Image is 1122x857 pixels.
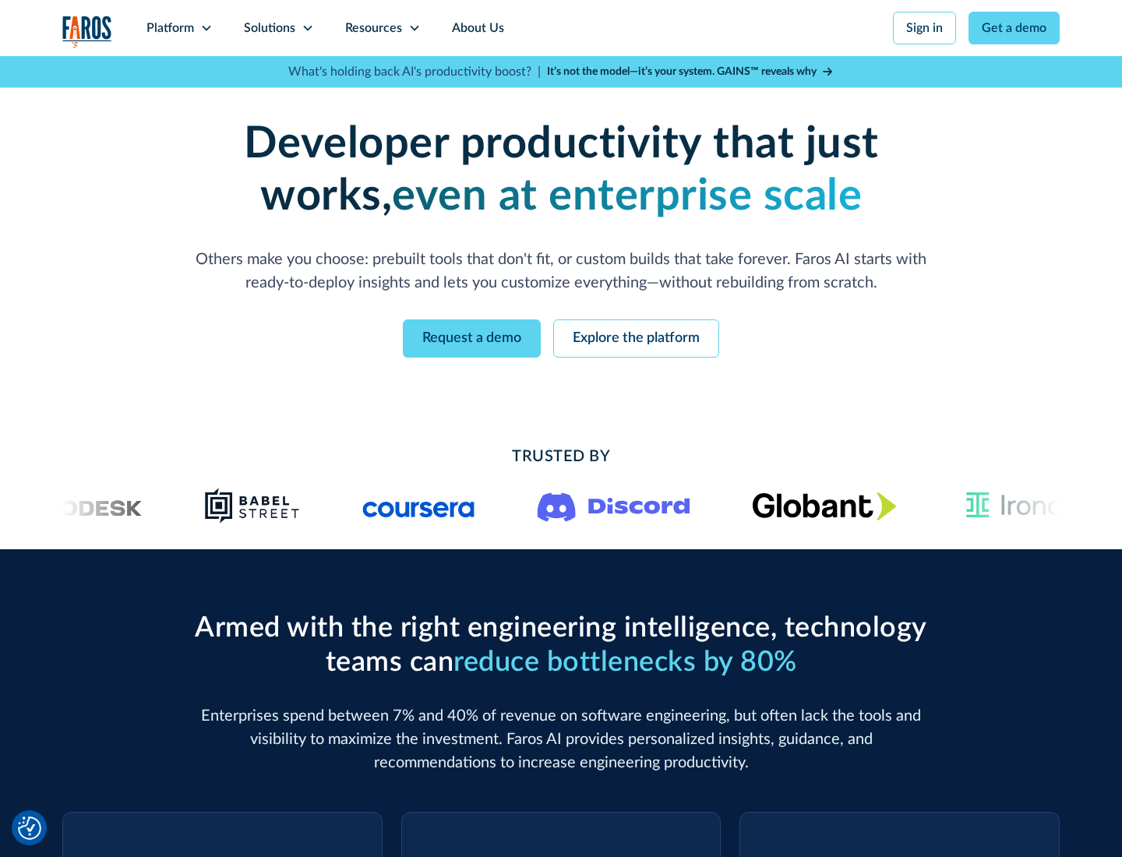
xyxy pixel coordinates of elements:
div: Solutions [244,19,295,37]
strong: even at enterprise scale [392,175,862,218]
a: Get a demo [969,12,1060,44]
img: Logo of the online learning platform Coursera. [363,493,475,518]
p: What's holding back AI's productivity boost? | [288,62,541,81]
p: Enterprises spend between 7% and 40% of revenue on software engineering, but often lack the tools... [187,704,935,774]
img: Globant's logo [753,492,897,520]
h2: Trusted By [187,445,935,468]
div: Resources [345,19,402,37]
p: Others make you choose: prebuilt tools that don't fit, or custom builds that take forever. Faros ... [187,248,935,294]
a: Sign in [893,12,956,44]
a: It’s not the model—it’s your system. GAINS™ reveals why [547,64,834,80]
img: Logo of the analytics and reporting company Faros. [62,16,112,48]
strong: It’s not the model—it’s your system. GAINS™ reveals why [547,66,817,77]
strong: Developer productivity that just works, [244,122,879,218]
img: Revisit consent button [18,816,41,840]
a: Explore the platform [553,319,719,358]
img: Logo of the communication platform Discord. [538,489,690,522]
h2: Armed with the right engineering intelligence, technology teams can [187,612,935,679]
img: Babel Street logo png [205,487,301,524]
a: home [62,16,112,48]
span: reduce bottlenecks by 80% [453,648,797,676]
button: Cookie Settings [18,816,41,840]
div: Platform [146,19,194,37]
a: Request a demo [403,319,541,358]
